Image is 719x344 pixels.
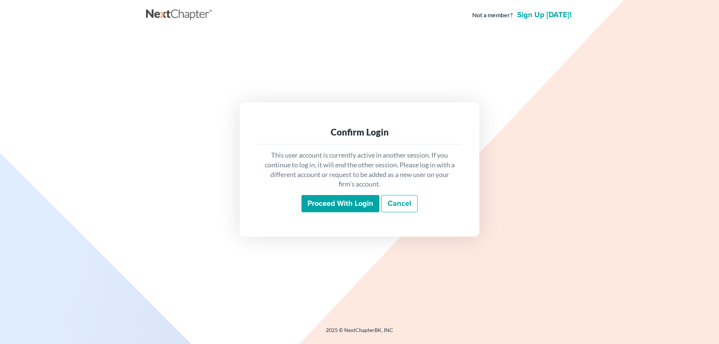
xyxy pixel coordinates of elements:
[472,11,513,19] strong: Not a member?
[516,11,573,19] a: Sign up [DATE]!
[264,126,455,138] div: Confirm Login
[264,150,455,189] p: This user account is currently active in another session. If you continue to log in, it will end ...
[381,195,418,212] a: Cancel
[301,195,379,212] input: Proceed with login
[146,326,573,340] div: 2025 © NextChapterBK, INC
